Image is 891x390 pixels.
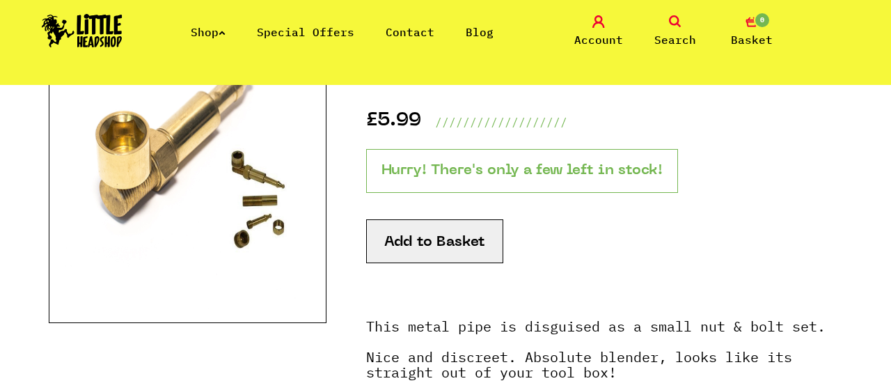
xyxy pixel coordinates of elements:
[717,15,787,48] a: 0 Basket
[731,31,773,48] span: Basket
[435,114,567,130] p: ///////////////////
[386,25,434,39] a: Contact
[654,31,696,48] span: Search
[640,15,710,48] a: Search
[366,149,678,193] p: Hurry! There's only a few left in stock!
[42,14,123,47] img: Little Head Shop Logo
[191,25,226,39] a: Shop
[574,31,623,48] span: Account
[754,12,771,29] span: 0
[257,25,354,39] a: Special Offers
[366,219,503,263] button: Add to Basket
[466,25,494,39] a: Blog
[366,114,421,130] p: £5.99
